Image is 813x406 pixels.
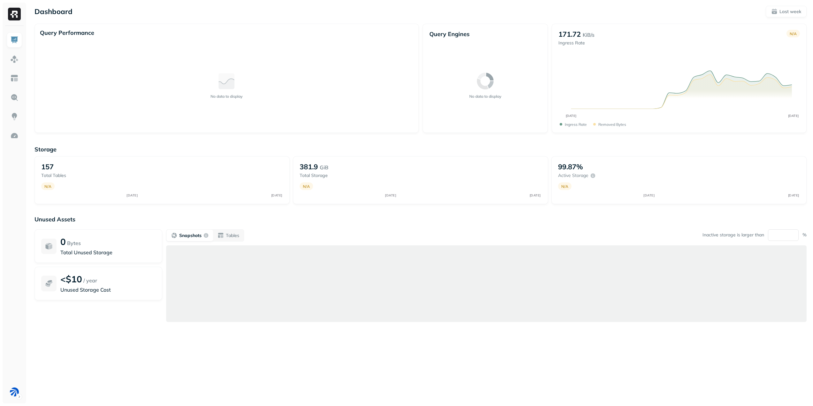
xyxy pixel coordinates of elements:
img: Optimization [10,132,19,140]
img: Query Explorer [10,93,19,102]
button: Last week [766,6,807,17]
p: Last week [779,9,801,15]
p: Total Unused Storage [60,249,156,256]
img: Asset Explorer [10,74,19,82]
img: Ryft [8,8,21,20]
tspan: [DATE] [385,193,396,197]
img: Insights [10,112,19,121]
img: BAM Staging [10,387,19,396]
p: Removed bytes [598,122,626,127]
tspan: [DATE] [127,193,138,197]
p: Bytes [67,239,81,247]
tspan: [DATE] [643,193,655,197]
img: Dashboard [10,36,19,44]
p: Storage [35,146,807,153]
p: Unused Storage Cost [60,286,156,294]
tspan: [DATE] [566,114,577,118]
p: KiB/s [583,31,594,39]
p: 0 [60,236,66,247]
p: N/A [561,184,568,189]
p: Unused Assets [35,216,807,223]
tspan: [DATE] [530,193,541,197]
tspan: [DATE] [788,193,799,197]
p: Query Engines [429,30,541,38]
p: 171.72 [558,30,581,39]
p: <$10 [60,273,82,285]
p: N/A [790,31,797,36]
p: Ingress Rate [565,122,587,127]
p: Dashboard [35,7,73,16]
p: N/A [44,184,51,189]
p: Total storage [300,172,384,179]
p: No data to display [469,94,501,99]
p: Query Performance [40,29,94,36]
p: No data to display [211,94,242,99]
p: % [802,232,807,238]
tspan: [DATE] [788,114,799,118]
img: Assets [10,55,19,63]
p: / year [83,277,97,284]
p: 381.9 [300,162,318,171]
p: Snapshots [179,233,202,239]
p: Inactive storage is larger than [702,232,764,238]
p: Total tables [41,172,126,179]
p: N/A [303,184,310,189]
p: Tables [226,233,239,239]
p: 99.87% [558,162,583,171]
p: Ingress Rate [558,40,594,46]
p: 157 [41,162,54,171]
p: Active storage [558,172,588,179]
tspan: [DATE] [271,193,282,197]
p: GiB [320,164,328,171]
